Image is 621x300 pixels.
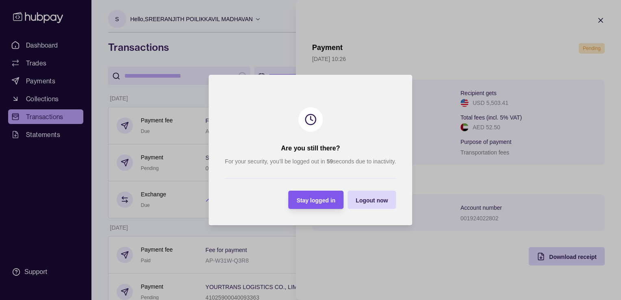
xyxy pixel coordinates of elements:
[356,197,388,204] span: Logout now
[347,191,396,209] button: Logout now
[297,197,336,204] span: Stay logged in
[327,158,333,165] strong: 59
[281,144,340,153] h2: Are you still there?
[225,157,396,166] p: For your security, you’ll be logged out in seconds due to inactivity.
[289,191,344,209] button: Stay logged in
